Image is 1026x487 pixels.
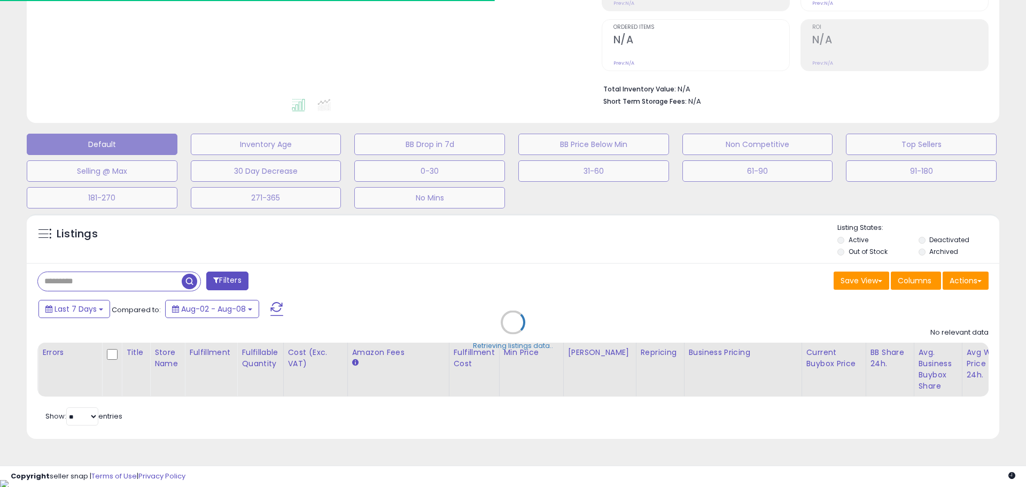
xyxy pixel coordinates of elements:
h2: N/A [812,34,988,48]
div: seller snap | | [11,471,185,482]
button: Selling @ Max [27,160,177,182]
span: Ordered Items [613,25,789,30]
small: Prev: N/A [812,60,833,66]
strong: Copyright [11,471,50,481]
b: Total Inventory Value: [603,84,676,94]
button: Non Competitive [682,134,833,155]
a: Terms of Use [91,471,137,481]
div: Retrieving listings data.. [473,341,553,351]
span: ROI [812,25,988,30]
span: N/A [688,96,701,106]
button: 30 Day Decrease [191,160,341,182]
button: 31-60 [518,160,669,182]
h2: N/A [613,34,789,48]
b: Short Term Storage Fees: [603,97,687,106]
button: No Mins [354,187,505,208]
button: Inventory Age [191,134,341,155]
button: 61-90 [682,160,833,182]
button: 181-270 [27,187,177,208]
button: 0-30 [354,160,505,182]
button: BB Drop in 7d [354,134,505,155]
button: 271-365 [191,187,341,208]
button: 91-180 [846,160,997,182]
small: Prev: N/A [613,60,634,66]
button: Default [27,134,177,155]
button: Top Sellers [846,134,997,155]
li: N/A [603,82,981,95]
a: Privacy Policy [138,471,185,481]
button: BB Price Below Min [518,134,669,155]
